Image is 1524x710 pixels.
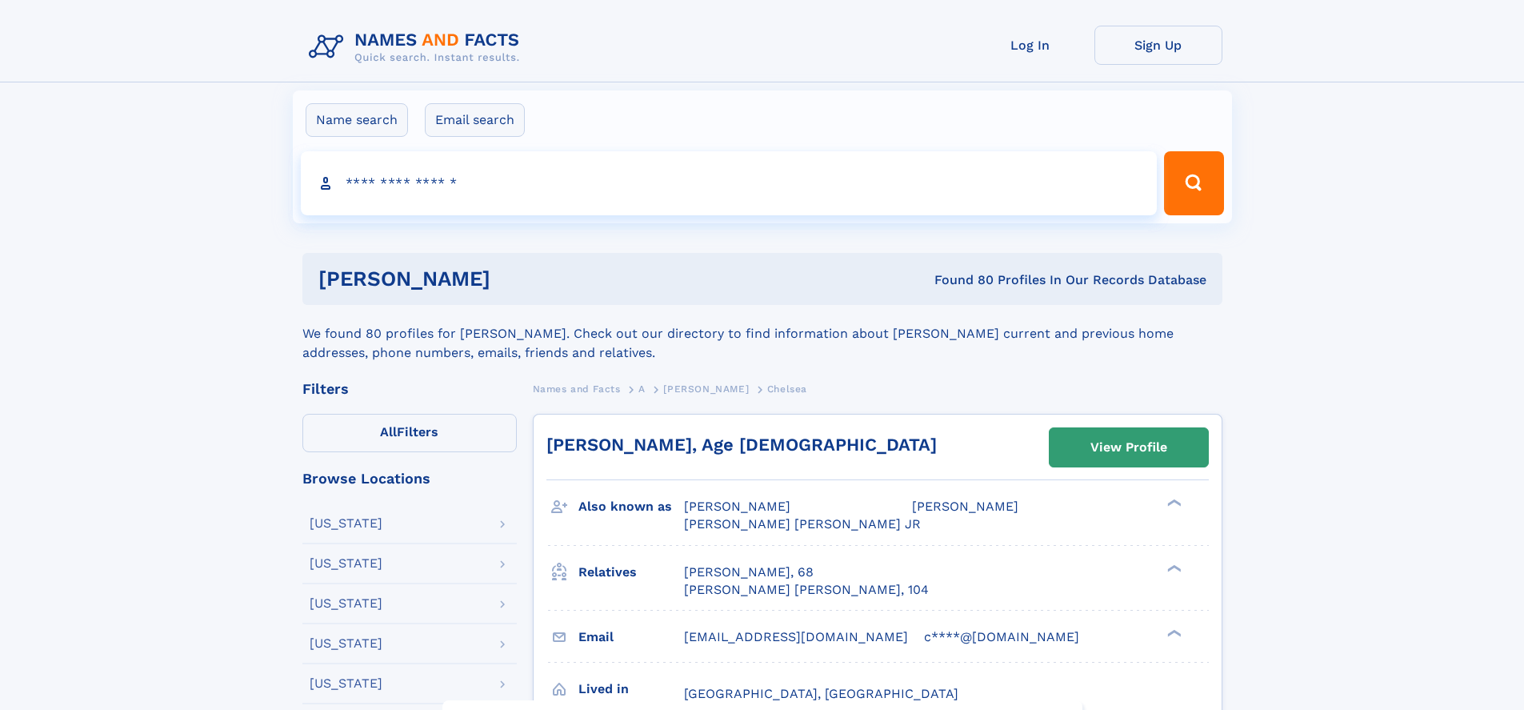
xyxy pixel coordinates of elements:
[638,383,646,395] span: A
[578,624,684,651] h3: Email
[1164,151,1223,215] button: Search Button
[638,379,646,399] a: A
[310,597,382,610] div: [US_STATE]
[302,471,517,486] div: Browse Locations
[1094,26,1222,65] a: Sign Up
[302,26,533,69] img: Logo Names and Facts
[578,493,684,520] h3: Also known as
[380,424,397,439] span: All
[966,26,1094,65] a: Log In
[302,305,1222,363] div: We found 80 profiles for [PERSON_NAME]. Check out our directory to find information about [PERSON...
[912,499,1018,514] span: [PERSON_NAME]
[310,637,382,650] div: [US_STATE]
[663,383,749,395] span: [PERSON_NAME]
[684,581,929,599] a: [PERSON_NAME] [PERSON_NAME], 104
[1090,429,1167,466] div: View Profile
[1163,498,1182,508] div: ❯
[684,686,958,701] span: [GEOGRAPHIC_DATA], [GEOGRAPHIC_DATA]
[1163,563,1182,573] div: ❯
[533,379,621,399] a: Names and Facts
[712,271,1206,289] div: Found 80 Profiles In Our Records Database
[767,383,807,395] span: Chelsea
[302,414,517,452] label: Filters
[425,103,525,137] label: Email search
[301,151,1158,215] input: search input
[302,382,517,396] div: Filters
[684,564,814,581] a: [PERSON_NAME], 68
[310,557,382,570] div: [US_STATE]
[684,499,790,514] span: [PERSON_NAME]
[306,103,408,137] label: Name search
[318,269,713,289] h1: [PERSON_NAME]
[310,517,382,530] div: [US_STATE]
[546,435,937,455] a: [PERSON_NAME], Age [DEMOGRAPHIC_DATA]
[310,677,382,690] div: [US_STATE]
[684,516,921,531] span: [PERSON_NAME] [PERSON_NAME] JR
[663,379,749,399] a: [PERSON_NAME]
[578,559,684,586] h3: Relatives
[1050,428,1208,467] a: View Profile
[578,676,684,703] h3: Lived in
[1163,628,1182,638] div: ❯
[684,629,908,644] span: [EMAIL_ADDRESS][DOMAIN_NAME]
